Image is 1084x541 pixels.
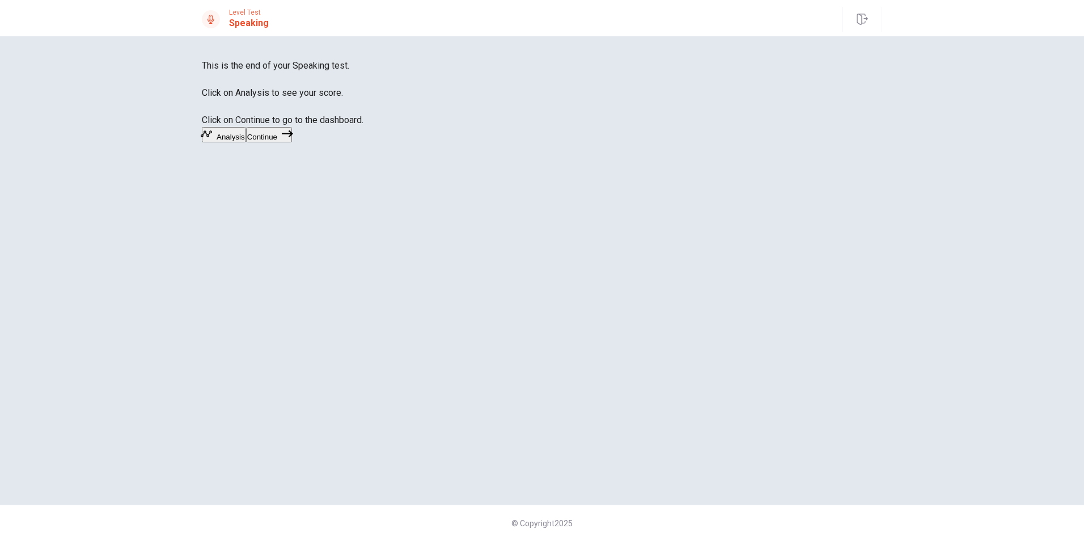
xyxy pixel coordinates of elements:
[229,16,269,30] h1: Speaking
[202,127,246,142] button: Analysis
[202,60,363,125] span: This is the end of your Speaking test. Click on Analysis to see your score. Click on Continue to ...
[246,131,292,142] a: Continue
[511,519,573,528] span: © Copyright 2025
[202,131,246,142] a: Analysis
[229,9,269,16] span: Level Test
[246,127,292,142] button: Continue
